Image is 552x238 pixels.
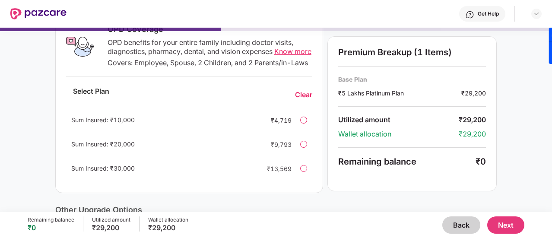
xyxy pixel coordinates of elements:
[338,75,486,83] div: Base Plan
[442,216,480,234] button: Back
[71,165,135,172] span: Sum Insured: ₹30,000
[28,223,74,232] div: ₹0
[338,115,459,124] div: Utilized amount
[108,38,312,56] div: OPD benefits for your entire family including doctor visits, diagnostics, pharmacy, dental, and v...
[459,130,486,139] div: ₹29,200
[66,87,116,103] div: Select Plan
[257,116,292,125] div: ₹4,719
[476,156,486,167] div: ₹0
[257,164,292,173] div: ₹13,569
[274,47,311,56] span: Know more
[108,58,312,67] div: Covers: Employee, Spouse, 2 Children, and 2 Parents/in-Laws
[92,223,130,232] div: ₹29,200
[66,33,94,60] img: OPD Coverage
[28,216,74,223] div: Remaining balance
[92,216,130,223] div: Utilized amount
[295,90,312,99] div: Clear
[533,10,540,17] img: svg+xml;base64,PHN2ZyBpZD0iRHJvcGRvd24tMzJ4MzIiIHhtbG5zPSJodHRwOi8vd3d3LnczLm9yZy8yMDAwL3N2ZyIgd2...
[257,140,292,149] div: ₹9,793
[338,89,461,98] div: ₹5 Lakhs Platinum Plan
[71,140,135,148] span: Sum Insured: ₹20,000
[10,8,67,19] img: New Pazcare Logo
[461,89,486,98] div: ₹29,200
[478,10,499,17] div: Get Help
[459,115,486,124] div: ₹29,200
[148,223,188,232] div: ₹29,200
[338,47,486,57] div: Premium Breakup (1 Items)
[466,10,474,19] img: svg+xml;base64,PHN2ZyBpZD0iSGVscC0zMngzMiIgeG1sbnM9Imh0dHA6Ly93d3cudzMub3JnLzIwMDAvc3ZnIiB3aWR0aD...
[338,156,476,167] div: Remaining balance
[148,216,188,223] div: Wallet allocation
[55,205,323,214] div: Other Upgrade Options
[71,116,135,124] span: Sum Insured: ₹10,000
[338,130,459,139] div: Wallet allocation
[487,216,524,234] button: Next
